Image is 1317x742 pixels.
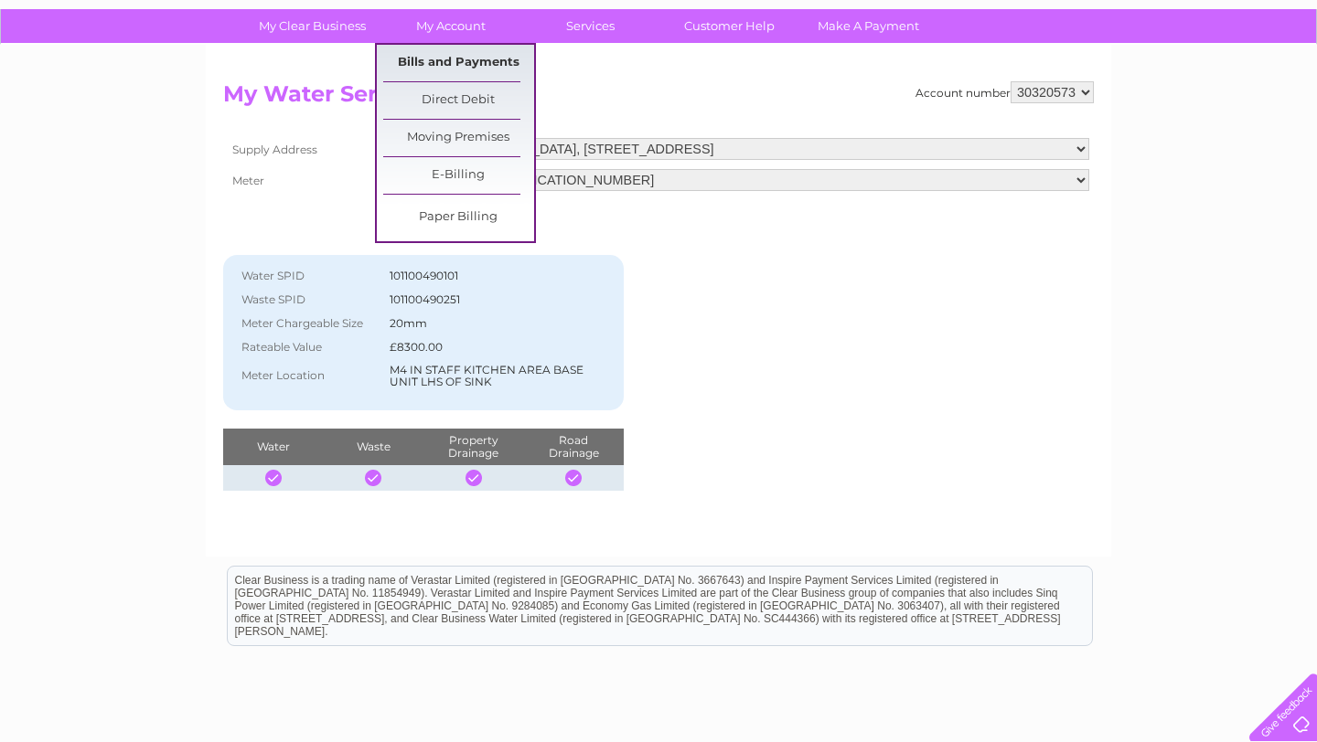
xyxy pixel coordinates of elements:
a: Direct Debit [383,82,534,119]
div: Account number [915,81,1094,103]
th: Property Drainage [423,429,523,465]
th: Water [223,429,323,465]
a: Blog [1158,78,1184,91]
a: Telecoms [1092,78,1147,91]
a: My Clear Business [237,9,388,43]
td: 101100490251 [385,288,615,312]
th: Meter Location [232,359,385,394]
a: Customer Help [654,9,805,43]
a: Log out [1257,78,1300,91]
th: Supply Address [223,133,379,164]
th: Waste SPID [232,288,385,312]
td: M4 IN STAFF KITCHEN AREA BASE UNIT LHS OF SINK [385,359,615,394]
a: Services [515,9,666,43]
th: Water SPID [232,264,385,288]
img: logo.png [46,48,139,103]
td: £8300.00 [385,335,615,359]
h2: My Water Services [223,81,1094,116]
th: Meter [223,164,379,196]
a: Paper Billing [383,199,534,236]
a: My Account [376,9,527,43]
a: Contact [1195,78,1240,91]
a: Bills and Payments [383,45,534,81]
a: 0333 014 3131 [972,9,1098,32]
a: Water [995,78,1030,91]
a: Energy [1041,78,1081,91]
th: Rateable Value [232,335,385,359]
a: Make A Payment [793,9,944,43]
td: 101100490101 [385,264,615,288]
a: E-Billing [383,157,534,194]
div: Clear Business is a trading name of Verastar Limited (registered in [GEOGRAPHIC_DATA] No. 3667643... [228,10,1092,89]
a: Moving Premises [383,120,534,156]
td: 20mm [385,312,615,335]
th: Meter Chargeable Size [232,312,385,335]
th: Waste [323,429,423,465]
th: Road Drainage [523,429,624,465]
